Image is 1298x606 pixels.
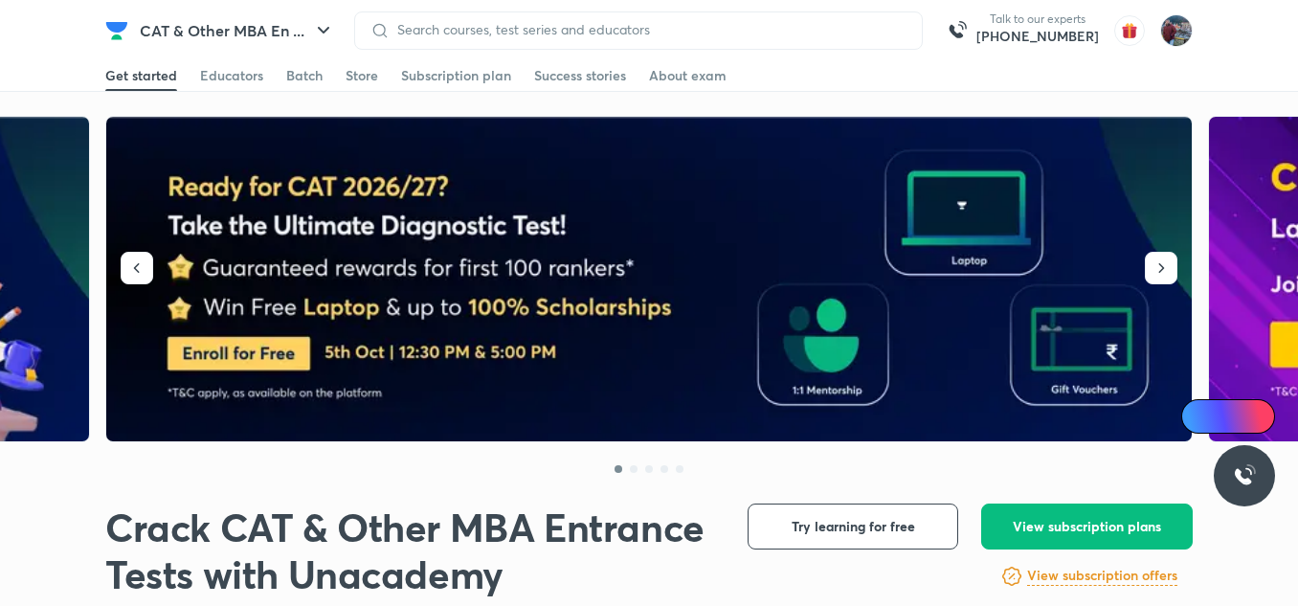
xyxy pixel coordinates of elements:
[748,504,958,550] button: Try learning for free
[792,517,915,536] span: Try learning for free
[105,60,177,91] a: Get started
[649,60,727,91] a: About exam
[534,66,626,85] div: Success stories
[981,504,1193,550] button: View subscription plans
[1114,15,1145,46] img: avatar
[1160,14,1193,47] img: Prashant saluja
[401,66,511,85] div: Subscription plan
[1027,566,1177,586] h6: View subscription offers
[200,60,263,91] a: Educators
[976,27,1099,46] a: [PHONE_NUMBER]
[401,60,511,91] a: Subscription plan
[128,11,347,50] button: CAT & Other MBA En ...
[105,19,128,42] img: Company Logo
[346,66,378,85] div: Store
[1181,399,1275,434] a: Ai Doubts
[1027,565,1177,588] a: View subscription offers
[390,22,906,37] input: Search courses, test series and educators
[1233,464,1256,487] img: ttu
[1013,517,1161,536] span: View subscription plans
[938,11,976,50] img: call-us
[1213,409,1264,424] span: Ai Doubts
[200,66,263,85] div: Educators
[976,11,1099,27] p: Talk to our experts
[286,66,323,85] div: Batch
[1193,409,1208,424] img: Icon
[534,60,626,91] a: Success stories
[105,504,717,597] h1: Crack CAT & Other MBA Entrance Tests with Unacademy
[286,60,323,91] a: Batch
[105,66,177,85] div: Get started
[649,66,727,85] div: About exam
[346,60,378,91] a: Store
